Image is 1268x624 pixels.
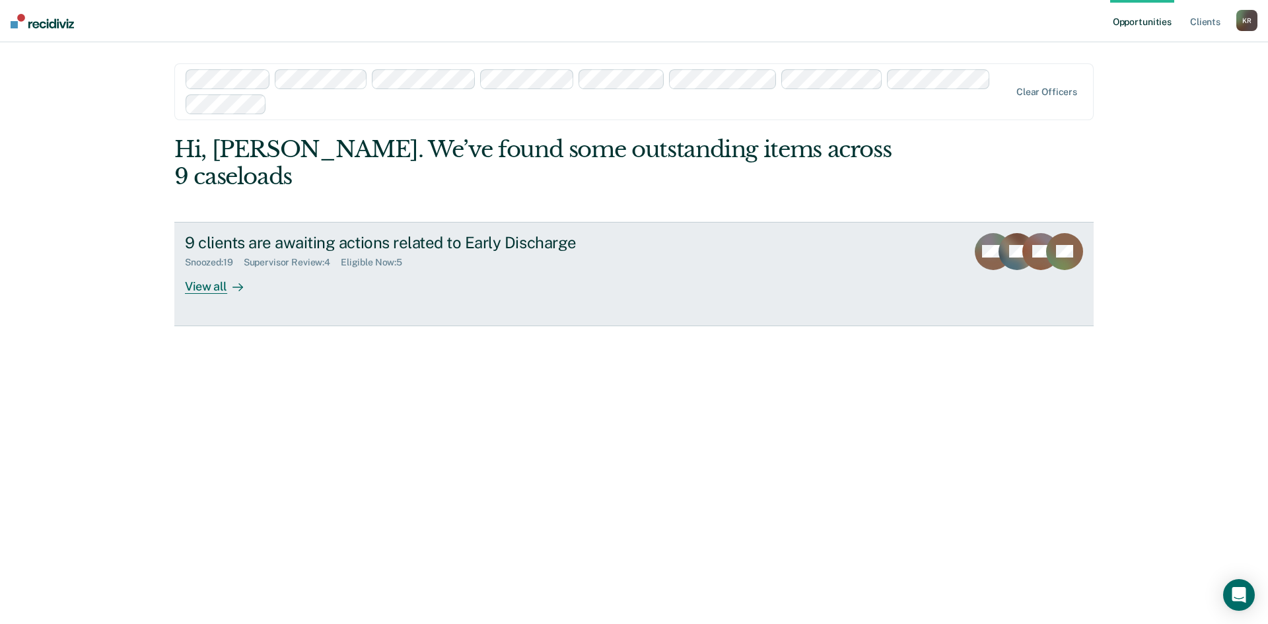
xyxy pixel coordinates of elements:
div: Hi, [PERSON_NAME]. We’ve found some outstanding items across 9 caseloads [174,136,910,190]
div: 9 clients are awaiting actions related to Early Discharge [185,233,649,252]
div: Snoozed : 19 [185,257,244,268]
button: KR [1236,10,1257,31]
div: Clear officers [1016,87,1077,98]
img: Recidiviz [11,14,74,28]
div: K R [1236,10,1257,31]
a: 9 clients are awaiting actions related to Early DischargeSnoozed:19Supervisor Review:4Eligible No... [174,222,1094,326]
div: Open Intercom Messenger [1223,579,1255,611]
div: View all [185,268,259,294]
div: Eligible Now : 5 [341,257,413,268]
div: Supervisor Review : 4 [244,257,341,268]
